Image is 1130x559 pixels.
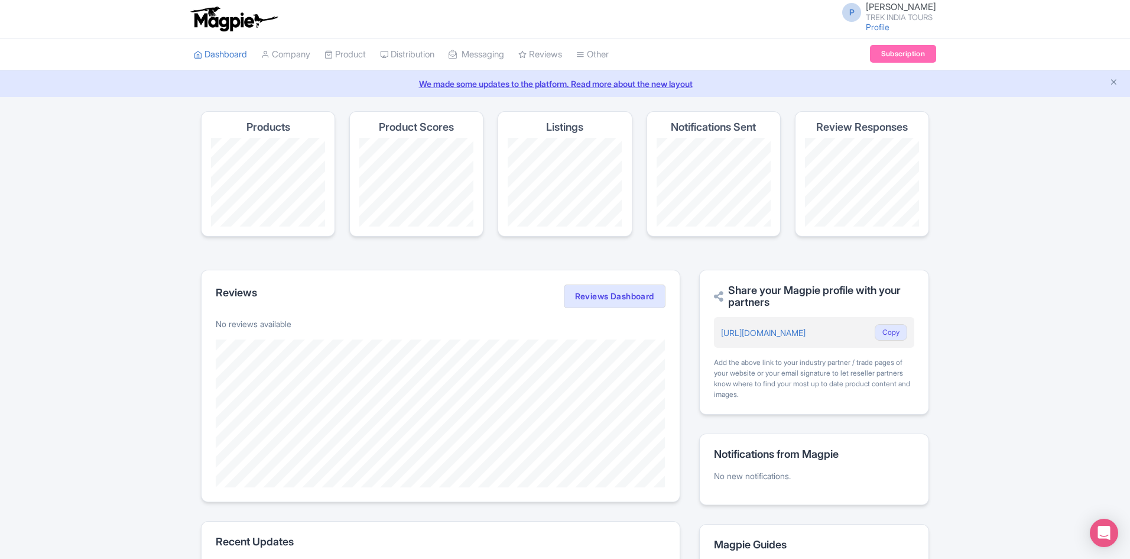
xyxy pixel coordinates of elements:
[870,45,936,63] a: Subscription
[380,38,434,71] a: Distribution
[576,38,609,71] a: Other
[866,14,936,21] small: TREK INDIA TOURS
[875,324,907,341] button: Copy
[1109,76,1118,90] button: Close announcement
[194,38,247,71] a: Dashboard
[449,38,504,71] a: Messaging
[866,22,889,32] a: Profile
[564,285,665,308] a: Reviews Dashboard
[721,328,806,338] a: [URL][DOMAIN_NAME]
[216,287,257,299] h2: Reviews
[714,470,914,482] p: No new notifications.
[188,6,280,32] img: logo-ab69f6fb50320c5b225c76a69d11143b.png
[216,318,665,330] p: No reviews available
[379,121,454,133] h4: Product Scores
[714,285,914,308] h2: Share your Magpie profile with your partners
[324,38,366,71] a: Product
[518,38,562,71] a: Reviews
[7,77,1123,90] a: We made some updates to the platform. Read more about the new layout
[835,2,936,21] a: P [PERSON_NAME] TREK INDIA TOURS
[714,539,914,551] h2: Magpie Guides
[714,357,914,400] div: Add the above link to your industry partner / trade pages of your website or your email signature...
[216,536,665,548] h2: Recent Updates
[246,121,290,133] h4: Products
[866,1,936,12] span: [PERSON_NAME]
[816,121,908,133] h4: Review Responses
[714,448,914,460] h2: Notifications from Magpie
[842,3,861,22] span: P
[1090,519,1118,547] div: Open Intercom Messenger
[261,38,310,71] a: Company
[671,121,756,133] h4: Notifications Sent
[546,121,583,133] h4: Listings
